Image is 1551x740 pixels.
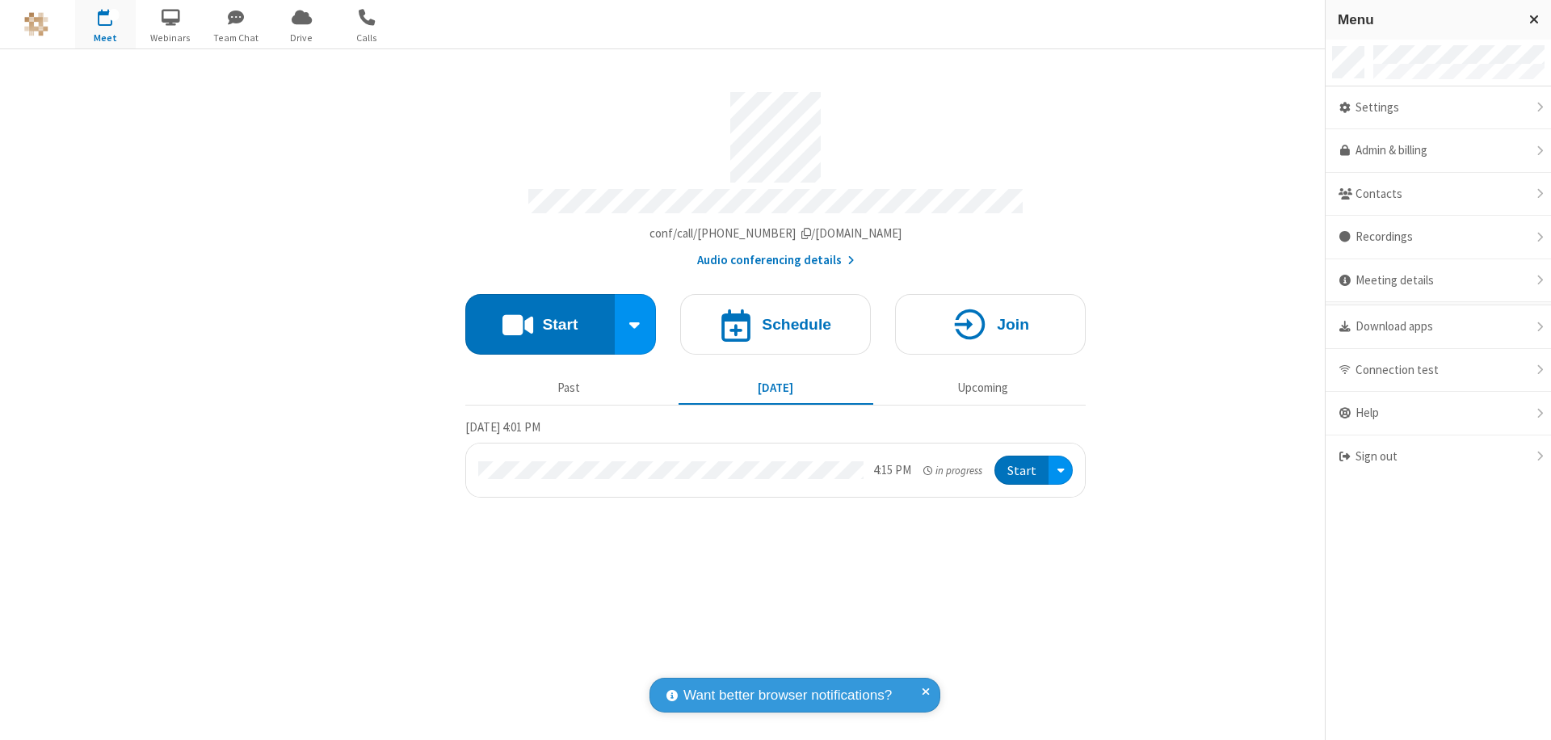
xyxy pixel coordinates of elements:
button: Copy my meeting room linkCopy my meeting room link [649,225,902,243]
span: Copy my meeting room link [649,225,902,241]
button: Start [465,294,615,355]
a: Admin & billing [1326,129,1551,173]
button: Start [994,456,1049,486]
div: 4:15 PM [873,461,911,480]
span: Want better browser notifications? [683,685,892,706]
div: Recordings [1326,216,1551,259]
button: Upcoming [885,372,1080,403]
span: Calls [337,31,397,45]
h4: Start [542,317,578,332]
div: Contacts [1326,173,1551,217]
div: 1 [109,9,120,21]
em: in progress [923,463,982,478]
div: Help [1326,392,1551,435]
div: Start conference options [615,294,657,355]
h3: Menu [1338,12,1515,27]
div: Connection test [1326,349,1551,393]
button: [DATE] [679,372,873,403]
button: Audio conferencing details [697,251,855,270]
div: Download apps [1326,305,1551,349]
button: Join [895,294,1086,355]
span: Drive [271,31,332,45]
div: Meeting details [1326,259,1551,303]
span: Team Chat [206,31,267,45]
h4: Join [997,317,1029,332]
span: [DATE] 4:01 PM [465,419,540,435]
div: Sign out [1326,435,1551,478]
span: Meet [75,31,136,45]
div: Settings [1326,86,1551,130]
section: Today's Meetings [465,418,1086,498]
section: Account details [465,80,1086,270]
span: Webinars [141,31,201,45]
button: Past [472,372,666,403]
h4: Schedule [762,317,831,332]
button: Schedule [680,294,871,355]
img: QA Selenium DO NOT DELETE OR CHANGE [24,12,48,36]
div: Open menu [1049,456,1073,486]
iframe: Chat [1511,698,1539,729]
